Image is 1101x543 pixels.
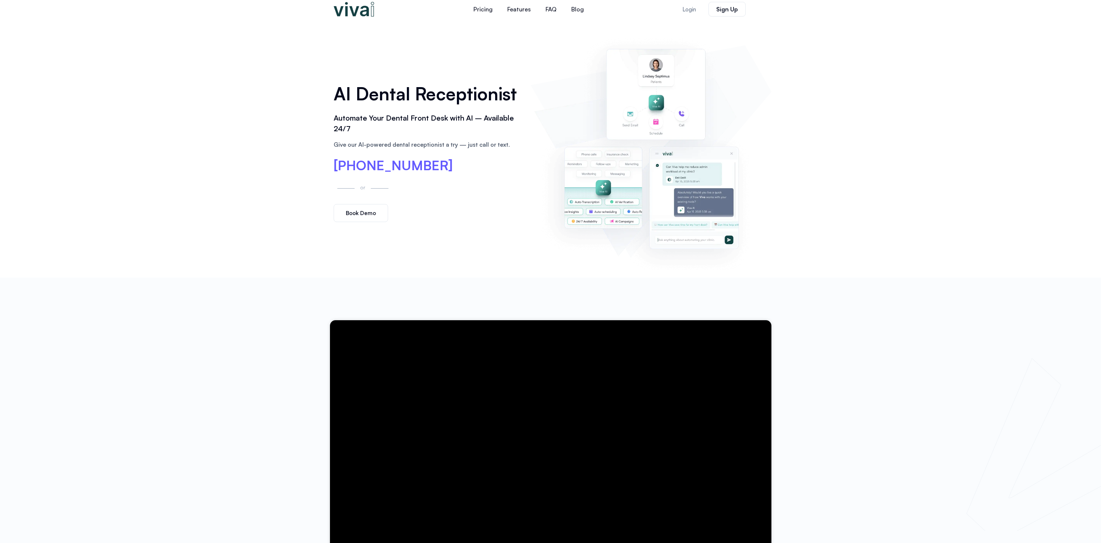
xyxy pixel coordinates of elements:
[334,140,523,149] p: Give our AI-powered dental receptionist a try — just call or text.
[682,7,696,12] span: Login
[358,183,367,192] p: or
[334,159,453,172] a: [PHONE_NUMBER]
[346,210,376,216] span: Book Demo
[466,0,500,18] a: Pricing
[716,6,738,12] span: Sign Up
[500,0,538,18] a: Features
[422,0,635,18] nav: Menu
[674,2,705,17] a: Login
[334,113,523,134] h2: Automate Your Dental Front Desk with AI – Available 24/7
[534,33,767,270] img: AI dental receptionist dashboard – virtual receptionist dental office
[334,81,523,107] h1: AI Dental Receptionist
[708,2,746,17] a: Sign Up
[334,204,388,222] a: Book Demo
[564,0,591,18] a: Blog
[538,0,564,18] a: FAQ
